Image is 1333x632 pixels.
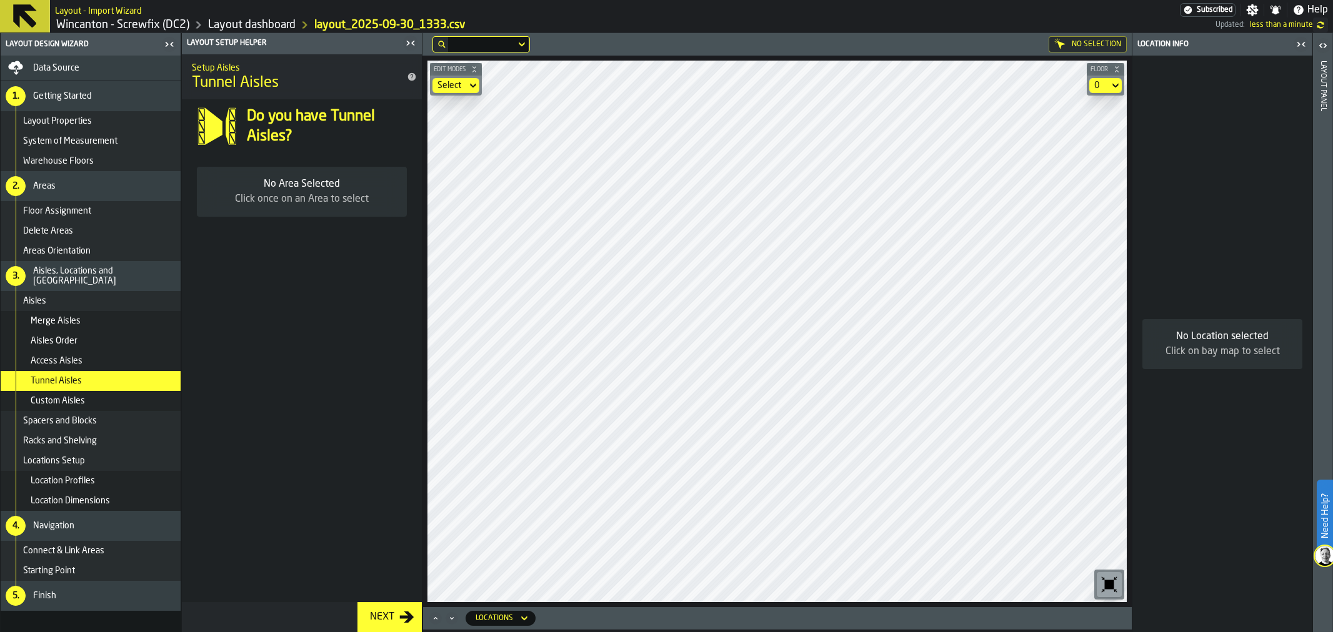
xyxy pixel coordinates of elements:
li: menu Floor Assignment [1,201,181,221]
div: 4. [6,516,26,536]
header: Layout panel [1313,33,1332,632]
span: Floor [1088,66,1111,73]
span: Layout Properties [23,116,92,126]
span: Help [1307,2,1328,17]
span: Custom Aisles [31,396,85,406]
span: Racks and Shelving [23,436,97,446]
span: 01/10/2025, 09:12:22 [1250,21,1313,29]
a: link-to-/wh/i/63e073f5-5036-4912-aacb-dea34a669cb3/import/layout/7605fe0b-3163-4103-9414-20495ab8... [314,18,466,32]
header: Layout Design Wizard [1,33,181,56]
label: button-toggle-Help [1287,2,1333,17]
li: menu Location Dimensions [1,491,181,511]
li: menu Aisles, Locations and Bays [1,261,181,291]
div: Layout Design Wizard [3,40,161,49]
h2: Sub Title [55,4,142,16]
li: menu Getting Started [1,81,181,111]
div: 3. [6,266,26,286]
button: Maximize [428,612,443,625]
div: title-Tunnel Aisles [182,54,422,99]
li: menu Navigation [1,511,181,541]
span: Areas [33,181,56,191]
h4: Do you have Tunnel Aisles? [247,107,407,147]
div: Click on bay map to select [1152,344,1292,359]
div: Next [365,610,399,625]
div: Click once on an Area to select [207,192,397,207]
a: link-to-/wh/i/63e073f5-5036-4912-aacb-dea34a669cb3/designer [208,18,296,32]
label: button-toggle-Close me [402,36,419,51]
div: No Area Selected [207,177,397,192]
div: No Location selected [1152,329,1292,344]
span: Floor Assignment [23,206,91,216]
button: Minimize [444,612,459,625]
li: menu Spacers and Blocks [1,411,181,431]
li: menu Warehouse Floors [1,151,181,171]
li: menu Locations Setup [1,451,181,471]
span: Edit Modes [431,66,468,73]
label: button-toggle-Close me [161,37,178,52]
div: button-toolbar-undefined [1094,570,1124,600]
label: button-toggle-Open [1314,36,1332,58]
button: button- [430,63,482,76]
li: menu Delete Areas [1,221,181,241]
label: Need Help? [1318,481,1332,551]
header: Location Info [1132,33,1312,56]
span: Updated: [1216,21,1245,29]
button: button- [1087,63,1124,76]
li: menu Custom Aisles [1,391,181,411]
li: menu Aisles Order [1,331,181,351]
li: menu Aisles [1,291,181,311]
li: menu Racks and Shelving [1,431,181,451]
div: DropdownMenuValue-none [432,78,479,93]
span: Tunnel Aisles [192,73,279,93]
header: Layout Setup Helper [182,33,422,54]
span: Connect & Link Areas [23,546,104,556]
li: menu Location Profiles [1,471,181,491]
span: Areas Orientation [23,246,91,256]
label: button-toggle-Notifications [1264,4,1287,16]
li: menu Finish [1,581,181,611]
div: DropdownMenuValue-default-floor [1094,81,1104,91]
div: DropdownMenuValue-default-floor [1089,78,1122,93]
span: Access Aisles [31,356,82,366]
span: Merge Aisles [31,316,81,326]
nav: Breadcrumb [55,17,636,32]
li: menu Tunnel Aisles [1,371,181,391]
li: menu Starting Point [1,561,181,581]
span: Subscribed [1197,6,1232,14]
button: button-Next [357,602,422,632]
span: Finish [33,591,56,601]
div: hide filter [438,41,446,48]
span: Delete Areas [23,226,73,236]
div: 5. [6,586,26,606]
span: Aisles Order [31,336,77,346]
span: Locations Setup [23,456,85,466]
div: Menu Subscription [1180,3,1236,17]
div: Layout panel [1319,58,1327,629]
li: menu Areas Orientation [1,241,181,261]
label: button-toggle-Settings [1241,4,1264,16]
span: Aisles, Locations and [GEOGRAPHIC_DATA] [33,266,176,286]
label: button-toggle-Close me [1292,37,1310,52]
span: Navigation [33,521,74,531]
li: menu Access Aisles [1,351,181,371]
span: Location Dimensions [31,496,110,506]
label: button-toggle-undefined [1313,17,1328,32]
a: link-to-/wh/i/63e073f5-5036-4912-aacb-dea34a669cb3 [56,18,189,32]
li: menu Data Source [1,56,181,81]
span: Location Profiles [31,476,95,486]
div: input-question-Do you have Tunnel Aisles? [187,107,417,147]
li: menu Merge Aisles [1,311,181,331]
div: DropdownMenuValue-locations [466,611,536,626]
li: menu Layout Properties [1,111,181,131]
span: Getting Started [33,91,92,101]
li: menu Connect & Link Areas [1,541,181,561]
span: Tunnel Aisles [31,376,82,386]
h2: Sub Title [192,61,392,73]
div: Layout Setup Helper [184,39,402,47]
span: Data Source [33,63,79,73]
div: Location Info [1135,40,1292,49]
span: System of Measurement [23,136,117,146]
li: menu System of Measurement [1,131,181,151]
li: menu Areas [1,171,181,201]
span: Warehouse Floors [23,156,94,166]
